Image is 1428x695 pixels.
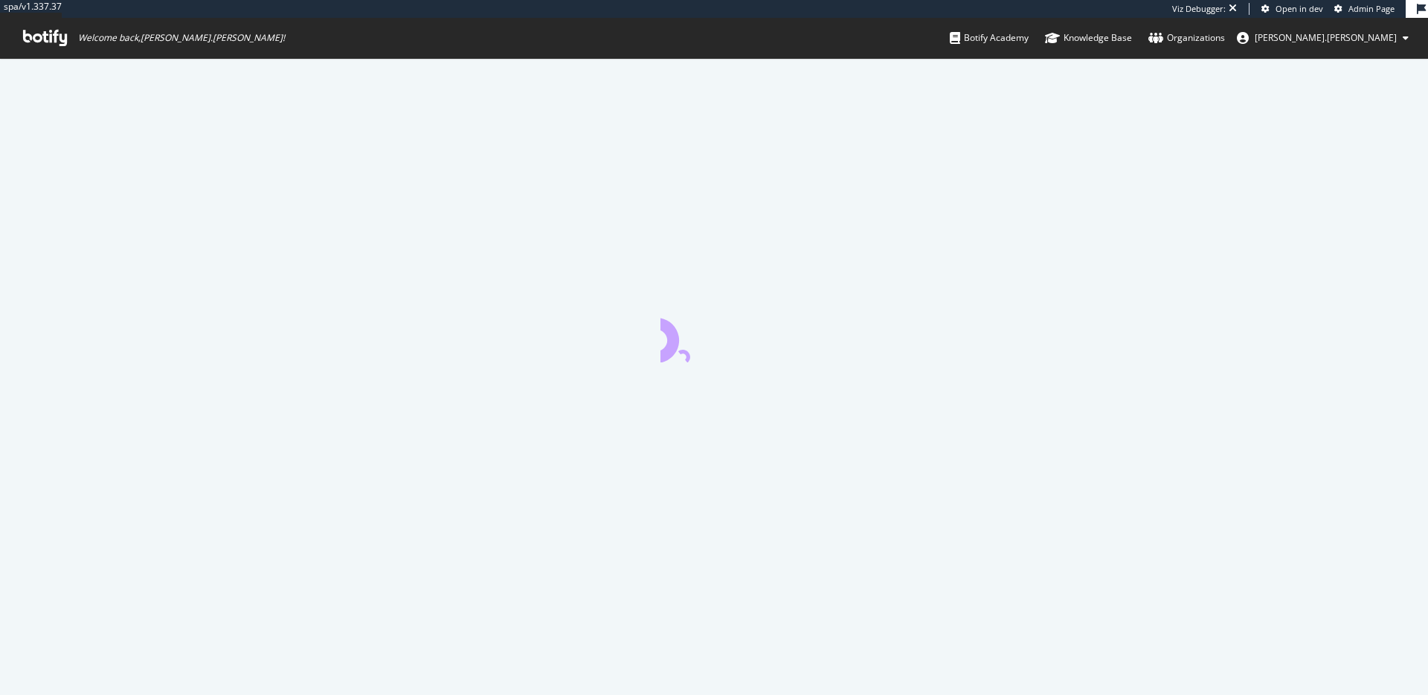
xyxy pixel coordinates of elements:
[1172,3,1226,15] div: Viz Debugger:
[950,31,1029,45] div: Botify Academy
[1148,31,1225,45] div: Organizations
[1334,3,1395,15] a: Admin Page
[1261,3,1323,15] a: Open in dev
[950,18,1029,58] a: Botify Academy
[78,32,285,44] span: Welcome back, [PERSON_NAME].[PERSON_NAME] !
[1225,26,1421,50] button: [PERSON_NAME].[PERSON_NAME]
[1045,31,1132,45] div: Knowledge Base
[1276,3,1323,14] span: Open in dev
[1148,18,1225,58] a: Organizations
[1255,31,1397,44] span: joe.mcdonald
[1045,18,1132,58] a: Knowledge Base
[1348,3,1395,14] span: Admin Page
